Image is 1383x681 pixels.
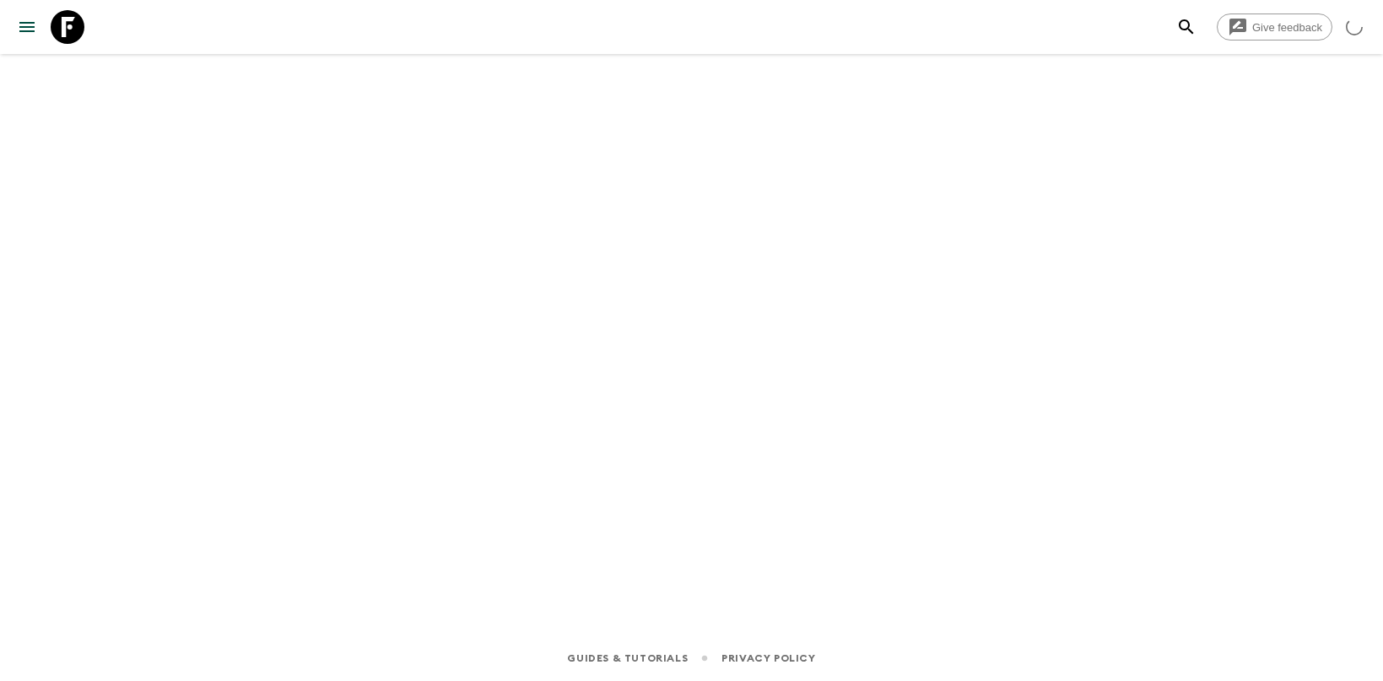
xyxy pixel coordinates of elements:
span: Give feedback [1243,21,1332,34]
a: Privacy Policy [721,649,815,667]
a: Guides & Tutorials [567,649,688,667]
button: search adventures [1170,10,1203,44]
button: menu [10,10,44,44]
a: Give feedback [1217,14,1332,41]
